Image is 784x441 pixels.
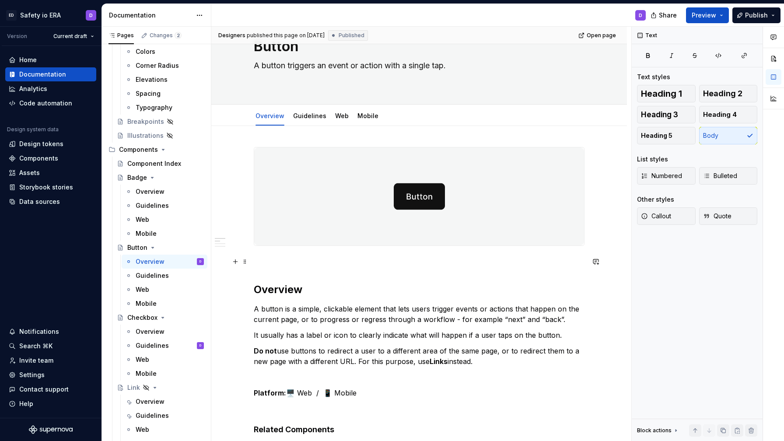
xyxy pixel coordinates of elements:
[254,283,584,297] h2: Overview
[127,131,164,140] div: Illustrations
[641,110,678,119] span: Heading 3
[5,382,96,396] button: Contact support
[639,12,642,19] div: D
[2,6,100,24] button: EDSafety io ERAD
[255,112,284,119] a: Overview
[199,341,201,350] div: D
[122,87,207,101] a: Spacing
[19,56,37,64] div: Home
[136,61,179,70] div: Corner Radius
[19,371,45,379] div: Settings
[7,126,59,133] div: Design system data
[19,342,52,350] div: Search ⌘K
[136,187,164,196] div: Overview
[199,257,201,266] div: D
[252,36,583,57] textarea: Button
[354,106,382,125] div: Mobile
[5,368,96,382] a: Settings
[686,7,729,23] button: Preview
[122,283,207,297] a: Web
[5,151,96,165] a: Components
[29,425,73,434] svg: Supernova Logo
[136,299,157,308] div: Mobile
[119,145,158,154] div: Components
[699,85,758,102] button: Heading 2
[113,171,207,185] a: Badge
[108,32,134,39] div: Pages
[19,197,60,206] div: Data sources
[127,313,157,322] div: Checkbox
[637,106,696,123] button: Heading 3
[19,99,72,108] div: Code automation
[122,213,207,227] a: Web
[122,101,207,115] a: Typography
[122,297,207,311] a: Mobile
[703,89,742,98] span: Heading 2
[175,32,182,39] span: 2
[53,33,87,40] span: Current draft
[5,166,96,180] a: Assets
[136,341,169,350] div: Guidelines
[136,369,157,378] div: Mobile
[5,195,96,209] a: Data sources
[122,339,207,353] a: GuidelinesD
[247,32,325,39] div: published this page on [DATE]
[113,115,207,129] a: Breakpoints
[127,383,140,392] div: Link
[127,173,147,182] div: Badge
[254,346,277,355] strong: Do not
[252,59,583,83] textarea: A button triggers an event or action with a single tap.
[357,112,378,119] a: Mobile
[19,84,47,93] div: Analytics
[136,271,169,280] div: Guidelines
[19,154,58,163] div: Components
[113,381,207,395] a: Link
[745,11,768,20] span: Publish
[692,11,716,20] span: Preview
[637,427,672,434] div: Block actions
[637,167,696,185] button: Numbered
[641,131,672,140] span: Heading 5
[122,409,207,423] a: Guidelines
[122,45,207,59] a: Colors
[335,112,349,119] a: Web
[127,159,181,168] div: Component Index
[136,257,164,266] div: Overview
[641,89,682,98] span: Heading 1
[254,346,584,367] p: use buttons to redirect a user to a different area of the same page, or to redirect them to a new...
[136,201,169,210] div: Guidelines
[136,355,149,364] div: Web
[254,388,286,397] strong: Platform:
[19,140,63,148] div: Design tokens
[20,11,61,20] div: Safety io ERA
[254,330,584,340] p: It usually has a label or icon to clearly indicate what will happen if a user taps on the button.
[113,311,207,325] a: Checkbox
[5,96,96,110] a: Code automation
[122,227,207,241] a: Mobile
[5,180,96,194] a: Storybook stories
[122,325,207,339] a: Overview
[136,103,172,112] div: Typography
[339,32,364,39] span: Published
[122,199,207,213] a: Guidelines
[5,325,96,339] button: Notifications
[122,423,207,437] a: Web
[150,32,182,39] div: Changes
[7,33,27,40] div: Version
[113,157,207,171] a: Component Index
[637,207,696,225] button: Callout
[19,70,66,79] div: Documentation
[136,411,169,420] div: Guidelines
[641,212,671,220] span: Callout
[136,47,155,56] div: Colors
[19,327,59,336] div: Notifications
[699,106,758,123] button: Heading 4
[122,367,207,381] a: Mobile
[136,75,168,84] div: Elevations
[19,168,40,177] div: Assets
[703,110,737,119] span: Heading 4
[113,241,207,255] a: Button
[332,106,352,125] div: Web
[127,243,147,252] div: Button
[254,424,584,435] h4: Related Components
